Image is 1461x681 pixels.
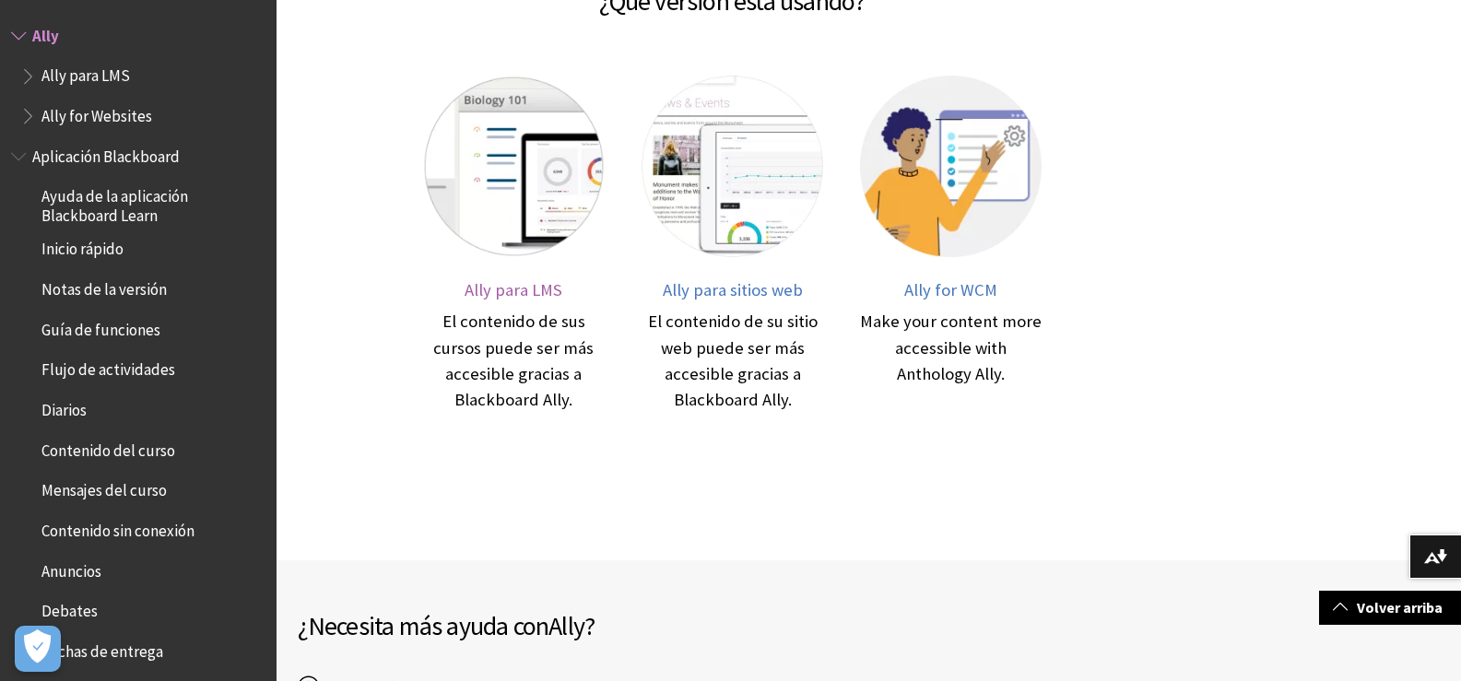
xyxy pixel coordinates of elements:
a: Ally for WCM Ally for WCM Make your content more accessible with Anthology Ally. [860,76,1042,412]
img: Ally para LMS [423,76,605,257]
span: Aplicación Blackboard [32,141,180,166]
span: Diarios [41,394,87,419]
span: Debates [41,596,98,621]
span: Inicio rápido [41,234,124,259]
span: Fechas de entrega [41,636,163,661]
img: Ally for WCM [860,76,1042,257]
span: Anuncios [41,556,101,581]
a: Ally para LMS Ally para LMS El contenido de sus cursos puede ser más accesible gracias a Blackboa... [423,76,605,412]
span: Flujo de actividades [41,355,175,380]
span: Ally para sitios web [663,279,803,300]
span: Contenido del curso [41,435,175,460]
span: Ally for WCM [904,279,997,300]
span: Mensajes del curso [41,476,167,500]
div: El contenido de su sitio web puede ser más accesible gracias a Blackboard Ally. [642,309,823,412]
span: Contenido sin conexión [41,515,194,540]
span: Guía de funciones [41,314,160,339]
button: Abrir preferencias [15,626,61,672]
span: Ally para LMS [465,279,562,300]
span: Ayuda de la aplicación Blackboard Learn [41,182,264,225]
nav: Book outline for Anthology Ally Help [11,20,265,132]
span: Ally para LMS [41,61,130,86]
h2: ¿Necesita más ayuda con ? [298,606,869,645]
span: Ally for Websites [41,100,152,125]
a: Ally para sitios web El contenido de su sitio web puede ser más accesible gracias a Blackboard Ally. [642,76,823,412]
div: El contenido de sus cursos puede ser más accesible gracias a Blackboard Ally. [423,309,605,412]
a: Volver arriba [1319,591,1461,625]
span: Ally [548,609,584,642]
span: Notas de la versión [41,274,167,299]
span: Ally [32,20,59,45]
div: Make your content more accessible with Anthology Ally. [860,309,1042,386]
